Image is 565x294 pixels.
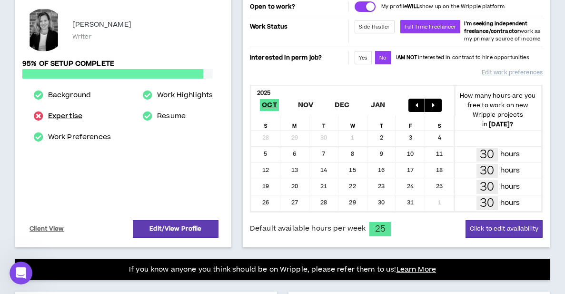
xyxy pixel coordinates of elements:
p: 95% of setup complete [22,59,213,69]
a: Work Highlights [157,90,213,101]
span: Jan [369,99,387,111]
p: hours [500,165,520,176]
a: Client View [28,221,66,237]
b: [DATE] ? [489,120,513,129]
a: Expertise [48,111,82,122]
span: Oct [260,99,279,111]
p: I interested in contract to hire opportunities [396,54,529,61]
p: How many hours are you free to work on new Wripple projects in [454,91,541,129]
strong: WILL [407,3,419,10]
b: 2025 [257,89,271,97]
span: Yes [359,54,367,61]
p: hours [500,149,520,160]
div: F [396,116,425,130]
div: M [280,116,309,130]
span: Nov [296,99,316,111]
div: S [425,116,454,130]
p: [PERSON_NAME] [72,19,131,30]
a: Work Preferences [48,132,111,143]
a: Resume [157,111,186,122]
span: Default available hours per week [250,223,366,234]
a: Edit/View Profile [133,220,218,238]
p: hours [500,182,520,192]
b: I'm seeking independent freelance/contractor [464,20,527,35]
iframe: Intercom live chat [10,262,32,284]
p: Writer [72,32,92,41]
div: Stephanie S. [22,9,65,51]
p: Interested in perm job? [250,51,347,64]
p: Open to work? [250,3,347,10]
span: Dec [332,99,351,111]
p: Work Status [250,20,347,33]
a: Edit work preferences [482,64,543,81]
div: W [338,116,367,130]
div: T [367,116,396,130]
span: work as my primary source of income [464,20,540,42]
span: Side Hustler [359,23,390,30]
div: S [251,116,280,130]
span: No [379,54,387,61]
button: Click to edit availability [466,220,543,238]
div: T [309,116,338,130]
a: Learn More [396,264,436,274]
strong: AM NOT [397,54,418,61]
p: hours [500,198,520,208]
p: If you know anyone you think should be on Wripple, please refer them to us! [129,264,436,275]
a: Background [48,90,91,101]
p: My profile show up on the Wripple platform [381,3,505,10]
